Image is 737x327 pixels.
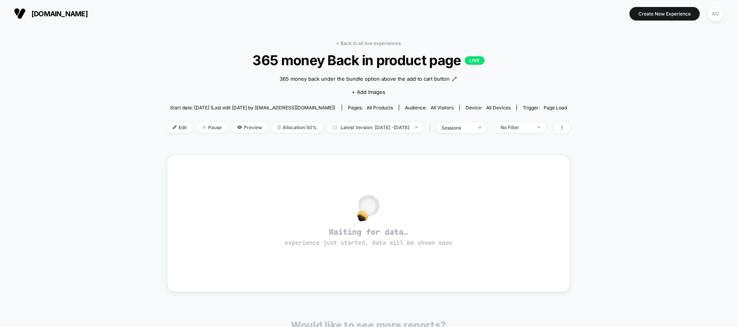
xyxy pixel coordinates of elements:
span: Waiting for data… [181,227,556,247]
span: Device: [459,105,516,111]
span: Allocation: 50% [272,122,323,133]
button: [DOMAIN_NAME] [12,7,90,20]
div: Audience: [405,105,454,111]
span: Start date: [DATE] (Last edit [DATE] by [EMAIL_ADDRESS][DOMAIN_NAME]) [170,105,335,111]
span: Edit [167,122,193,133]
span: 365 money back under the bundle option above the add to cart button [280,75,450,83]
span: [DOMAIN_NAME] [31,10,88,18]
button: AG [706,6,725,22]
img: end [478,127,481,128]
span: 365 money Back in product page [187,52,550,68]
span: | [428,122,436,133]
img: end [415,126,418,128]
span: + Add Images [352,89,385,95]
button: Create New Experience [629,7,700,21]
span: Preview [231,122,268,133]
div: sessions [442,125,473,131]
img: Visually logo [14,8,26,19]
span: Pause [196,122,228,133]
div: Trigger: [523,105,567,111]
div: No Filter [501,125,532,130]
img: end [202,125,206,129]
a: < Back to all live experiences [336,40,401,46]
span: All Visitors [431,105,454,111]
img: no_data [357,194,380,221]
img: calendar [332,125,337,129]
span: all devices [486,105,511,111]
img: edit [173,125,177,129]
img: end [537,126,540,128]
p: LIVE [465,56,484,65]
span: experience just started, data will be shown soon [285,239,452,247]
span: Page Load [544,105,567,111]
div: AG [708,6,723,21]
span: Latest Version: [DATE] - [DATE] [327,122,424,133]
img: rebalance [278,125,281,130]
span: all products [367,105,393,111]
div: Pages: [348,105,393,111]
